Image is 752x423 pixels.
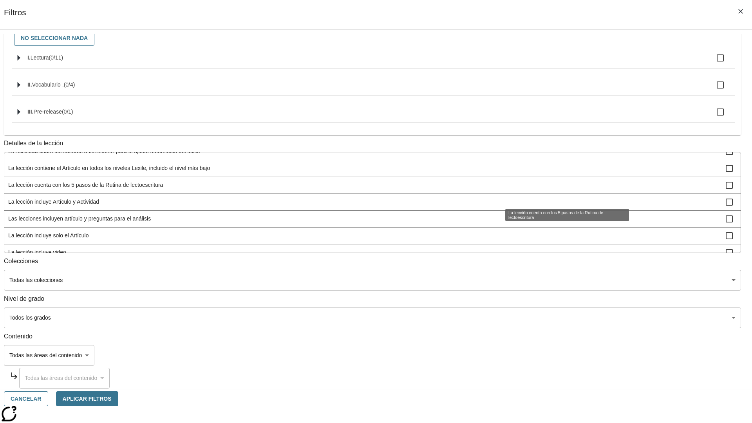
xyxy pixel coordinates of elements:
[19,368,110,389] div: Seleccione el Contenido
[8,215,726,223] span: Las lecciones incluyen artículo y preguntas para el análisis
[8,181,726,189] span: La lección cuenta con los 5 pasos de la Rutina de lectoescritura
[8,164,726,172] span: La lección contiene el Articulo en todos los niveles Lexile, incluido el nivel más bajo
[56,391,118,407] button: Aplicar Filtros
[4,152,741,253] ul: Detalles de la lección
[64,81,75,88] span: 0 estándares seleccionados/4 estándares en grupo
[4,194,741,211] div: La lección incluye Artículo y Actividad
[49,54,63,61] span: 0 estándares seleccionados/11 estándares en grupo
[4,139,741,148] p: Detalles de la lección
[4,177,741,194] div: La lección cuenta con los 5 pasos de la Rutina de lectoescritura
[4,244,741,261] div: La lección incluye video
[31,54,49,61] span: Lectura
[14,31,94,46] button: No seleccionar nada
[732,3,749,20] button: Cerrar los filtros del Menú lateral
[34,108,62,115] span: Pre-release
[12,48,735,129] ul: Seleccione habilidades
[4,211,741,228] div: Las lecciones incluyen artículo y preguntas para el análisis
[4,228,741,244] div: La lección incluye solo el Artículo
[4,160,741,177] div: La lección contiene el Articulo en todos los niveles Lexile, incluido el nivel más bajo
[32,81,64,88] span: Vocabulario .
[27,81,32,88] span: II.
[4,307,741,328] div: Seleccione los Grados
[27,54,31,61] span: I.
[505,209,629,221] div: La lección cuenta con los 5 pasos de la Rutina de lectoescritura
[4,345,94,366] div: Seleccione el Contenido
[8,198,726,206] span: La lección incluye Artículo y Actividad
[10,29,735,48] div: Seleccione habilidades
[4,295,741,304] p: Nivel de grado
[4,8,26,29] h1: Filtros
[4,332,741,341] p: Contenido
[4,257,741,266] p: Colecciones
[4,391,48,407] button: Cancelar
[62,108,73,115] span: 0 estándares seleccionados/1 estándares en grupo
[27,108,34,115] span: III.
[8,231,726,240] span: La lección incluye solo el Artículo
[8,248,726,257] span: La lección incluye video
[4,270,741,291] div: Seleccione una Colección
